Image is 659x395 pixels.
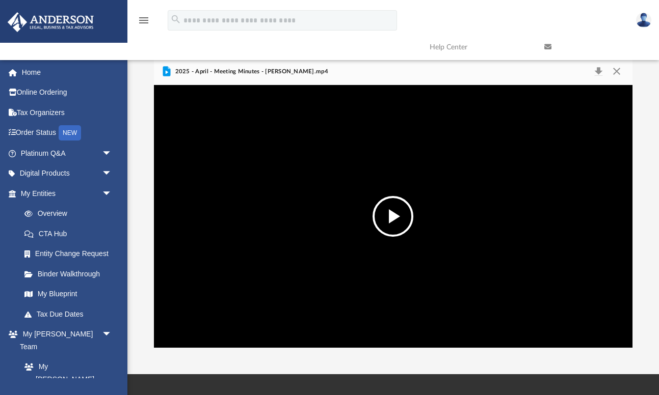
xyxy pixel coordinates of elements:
[589,65,608,79] button: Download
[102,324,122,345] span: arrow_drop_down
[154,85,632,348] div: File preview
[7,102,127,123] a: Tax Organizers
[102,163,122,184] span: arrow_drop_down
[138,19,150,26] a: menu
[154,59,632,348] div: Preview
[14,264,127,284] a: Binder Walkthrough
[7,123,127,144] a: Order StatusNEW
[7,324,122,357] a: My [PERSON_NAME] Teamarrow_drop_down
[7,82,127,103] a: Online Ordering
[636,13,651,27] img: User Pic
[7,163,127,184] a: Digital Productsarrow_drop_down
[7,143,127,163] a: Platinum Q&Aarrow_drop_down
[59,125,81,140] div: NEW
[138,14,150,26] i: menu
[5,12,97,32] img: Anderson Advisors Platinum Portal
[170,14,181,25] i: search
[14,244,127,264] a: Entity Change Request
[7,183,127,204] a: My Entitiesarrow_drop_down
[607,65,625,79] button: Close
[102,183,122,204] span: arrow_drop_down
[14,304,127,324] a: Tax Due Dates
[173,67,328,76] span: 2025 - April - Meeting Minutes - [PERSON_NAME].mp4
[14,204,127,224] a: Overview
[14,284,122,304] a: My Blueprint
[7,62,127,82] a: Home
[14,223,127,244] a: CTA Hub
[422,27,537,67] a: Help Center
[102,143,122,164] span: arrow_drop_down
